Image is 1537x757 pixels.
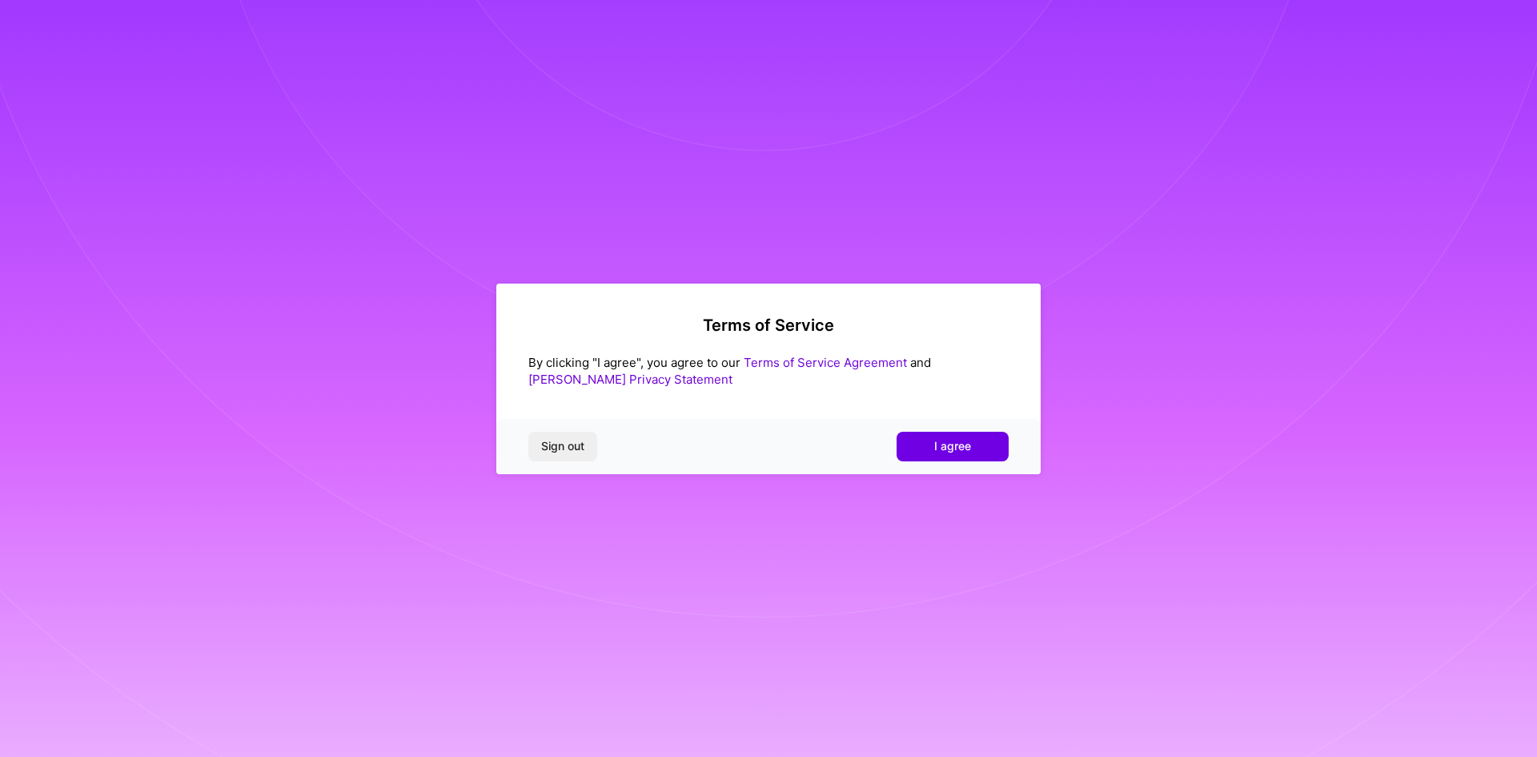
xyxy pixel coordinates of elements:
[528,316,1009,335] h2: Terms of Service
[897,432,1009,461] button: I agree
[744,355,907,370] a: Terms of Service Agreement
[528,354,1009,388] div: By clicking "I agree", you agree to our and
[541,438,584,454] span: Sign out
[528,432,597,461] button: Sign out
[934,438,971,454] span: I agree
[528,372,732,387] a: [PERSON_NAME] Privacy Statement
